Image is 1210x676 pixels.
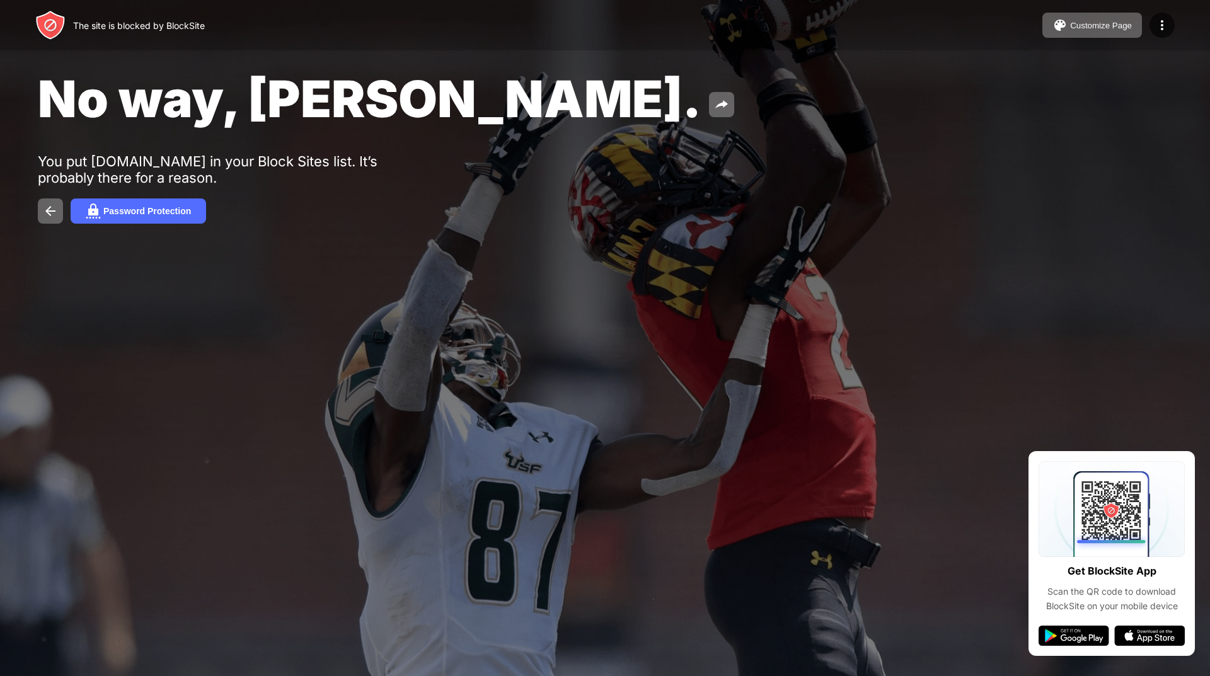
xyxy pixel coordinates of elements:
div: Password Protection [103,206,191,216]
div: Customize Page [1070,21,1132,30]
div: You put [DOMAIN_NAME] in your Block Sites list. It’s probably there for a reason. [38,153,427,186]
img: password.svg [86,203,101,219]
img: header-logo.svg [35,10,66,40]
img: app-store.svg [1114,626,1185,646]
img: back.svg [43,203,58,219]
span: No way, [PERSON_NAME]. [38,68,701,129]
img: qrcode.svg [1039,461,1185,557]
div: Get BlockSite App [1068,562,1156,580]
button: Customize Page [1042,13,1142,38]
img: google-play.svg [1039,626,1109,646]
img: pallet.svg [1052,18,1068,33]
div: Scan the QR code to download BlockSite on your mobile device [1039,585,1185,613]
img: menu-icon.svg [1155,18,1170,33]
button: Password Protection [71,198,206,224]
img: share.svg [714,97,729,112]
div: The site is blocked by BlockSite [73,20,205,31]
